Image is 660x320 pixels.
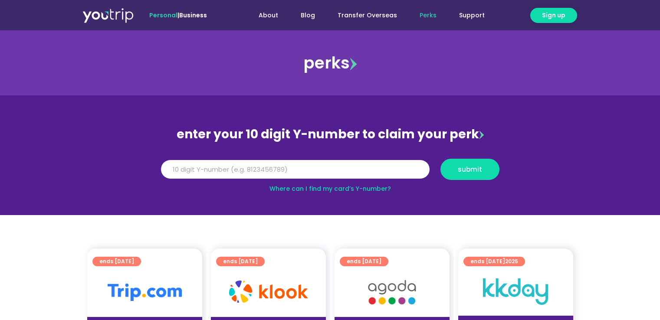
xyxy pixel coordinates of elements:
span: ends [DATE] [470,257,518,266]
span: 2025 [505,258,518,265]
span: ends [DATE] [347,257,381,266]
a: Blog [289,7,326,23]
span: ends [DATE] [223,257,258,266]
a: ends [DATE] [92,257,141,266]
a: ends [DATE] [340,257,388,266]
span: Sign up [542,11,565,20]
span: ends [DATE] [99,257,134,266]
span: | [149,11,207,20]
button: submit [440,159,499,180]
a: Where can I find my card’s Y-number? [269,184,391,193]
nav: Menu [230,7,496,23]
a: Support [448,7,496,23]
form: Y Number [161,159,499,186]
span: Personal [149,11,177,20]
a: Sign up [530,8,577,23]
a: Business [179,11,207,20]
span: submit [458,166,482,173]
input: 10 digit Y-number (e.g. 8123456789) [161,160,430,179]
div: enter your 10 digit Y-number to claim your perk [157,123,504,146]
a: Perks [408,7,448,23]
a: ends [DATE] [216,257,265,266]
a: Transfer Overseas [326,7,408,23]
a: ends [DATE]2025 [463,257,525,266]
a: About [247,7,289,23]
